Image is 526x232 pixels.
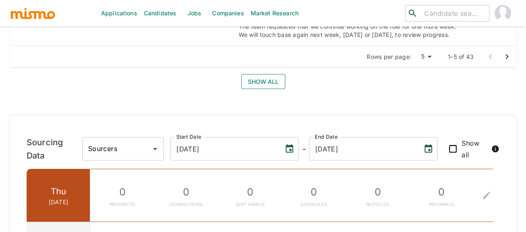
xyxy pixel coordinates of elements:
[281,141,298,157] button: Choose date, selected date is Aug 8, 2025
[302,142,306,156] h6: -
[10,7,56,20] img: logo
[366,183,389,201] p: 0
[366,201,389,208] p: RECYCLED
[149,143,161,155] button: Open
[241,74,285,90] button: Show all
[48,185,68,198] h6: Thu
[110,183,135,201] p: 0
[494,5,511,22] img: Maia Reyes
[176,134,201,141] label: Start Date
[491,145,499,153] svg: When checked, all metrics, including those with zero values, will be displayed.
[309,137,416,161] input: MM/DD/YYYY
[170,183,203,201] p: 0
[315,134,337,141] label: End Date
[429,201,454,208] p: REFERRALS
[421,7,486,19] input: Candidate search
[110,201,135,208] p: PROSPECTS
[170,137,278,161] input: MM/DD/YYYY
[301,183,327,201] p: 0
[415,51,435,63] div: 5
[462,137,489,161] span: Show all
[301,201,327,208] p: SCHEDULED
[367,53,411,61] p: Rows per page:
[235,183,265,201] p: 0
[429,183,454,201] p: 0
[473,169,493,222] div: To edit the metrics, please select a sourcer first.
[235,201,265,208] p: SENT EMAILS
[48,198,68,206] p: [DATE]
[499,49,515,65] button: Go to next page
[27,136,82,162] h6: Sourcing Data
[448,53,474,61] p: 1–5 of 43
[420,141,437,157] button: Choose date, selected date is Aug 14, 2025
[170,201,203,208] p: CONNECTIONS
